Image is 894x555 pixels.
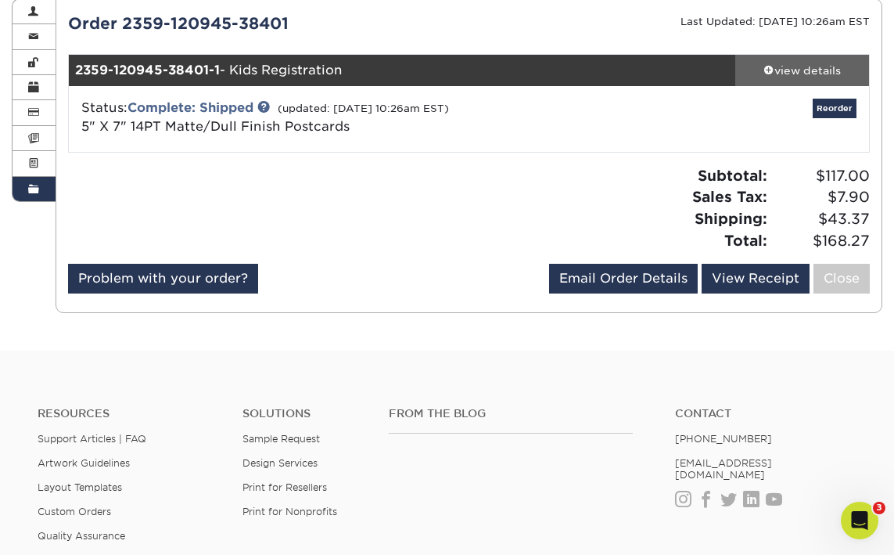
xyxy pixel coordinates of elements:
[56,12,469,35] div: Order 2359-120945-38401
[4,507,133,550] iframe: Google Customer Reviews
[70,99,602,136] div: Status:
[38,457,130,469] a: Artwork Guidelines
[724,232,767,249] strong: Total:
[772,186,870,208] span: $7.90
[242,481,327,493] a: Print for Resellers
[735,55,869,86] a: view details
[242,407,365,420] h4: Solutions
[75,63,220,77] strong: 2359-120945-38401-1
[695,210,767,227] strong: Shipping:
[38,506,111,517] a: Custom Orders
[675,407,856,420] a: Contact
[127,100,253,115] a: Complete: Shipped
[69,55,736,86] div: - Kids Registration
[692,188,767,205] strong: Sales Tax:
[841,502,878,539] iframe: Intercom live chat
[772,208,870,230] span: $43.37
[735,63,869,78] div: view details
[81,119,350,134] a: 5" X 7" 14PT Matte/Dull Finish Postcards
[38,481,122,493] a: Layout Templates
[675,457,772,481] a: [EMAIL_ADDRESS][DOMAIN_NAME]
[873,502,885,514] span: 3
[702,264,810,294] a: View Receipt
[549,264,698,294] a: Email Order Details
[675,433,772,445] a: [PHONE_NUMBER]
[242,457,318,469] a: Design Services
[389,407,633,420] h4: From the Blog
[242,506,337,517] a: Print for Nonprofits
[772,165,870,187] span: $117.00
[38,433,146,445] a: Support Articles | FAQ
[68,264,258,294] a: Problem with your order?
[772,230,870,252] span: $168.27
[242,433,320,445] a: Sample Request
[278,103,449,114] small: (updated: [DATE] 10:26am EST)
[38,407,219,420] h4: Resources
[698,167,767,184] strong: Subtotal:
[813,264,870,294] a: Close
[680,16,870,27] small: Last Updated: [DATE] 10:26am EST
[813,99,856,118] a: Reorder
